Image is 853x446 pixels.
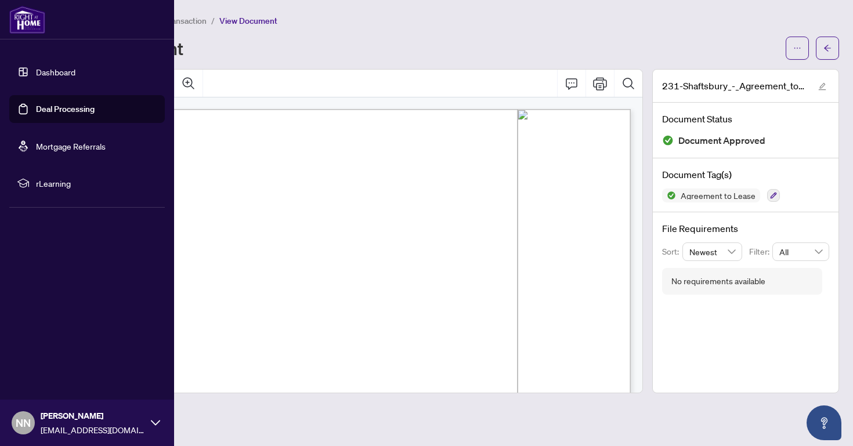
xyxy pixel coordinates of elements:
span: 231-Shaftsbury_-_Agreement_to_Lease__Residential_.pdf [662,79,807,93]
a: Deal Processing [36,104,95,114]
span: Newest [689,243,736,260]
button: Open asap [807,405,841,440]
h4: Document Tag(s) [662,168,829,182]
span: rLearning [36,177,157,190]
img: logo [9,6,45,34]
a: Mortgage Referrals [36,141,106,151]
span: NN [16,415,31,431]
div: No requirements available [671,275,765,288]
h4: Document Status [662,112,829,126]
a: Dashboard [36,67,75,77]
span: All [779,243,822,260]
span: ellipsis [793,44,801,52]
h4: File Requirements [662,222,829,235]
li: / [211,14,215,27]
span: View Transaction [144,16,207,26]
span: [EMAIL_ADDRESS][DOMAIN_NAME] [41,423,145,436]
p: Sort: [662,245,682,258]
span: View Document [219,16,277,26]
img: Document Status [662,135,674,146]
span: [PERSON_NAME] [41,409,145,422]
span: Document Approved [678,133,765,148]
span: arrow-left [823,44,832,52]
p: Filter: [749,245,772,258]
span: edit [818,82,826,90]
img: Status Icon [662,188,676,202]
span: Agreement to Lease [676,191,760,200]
